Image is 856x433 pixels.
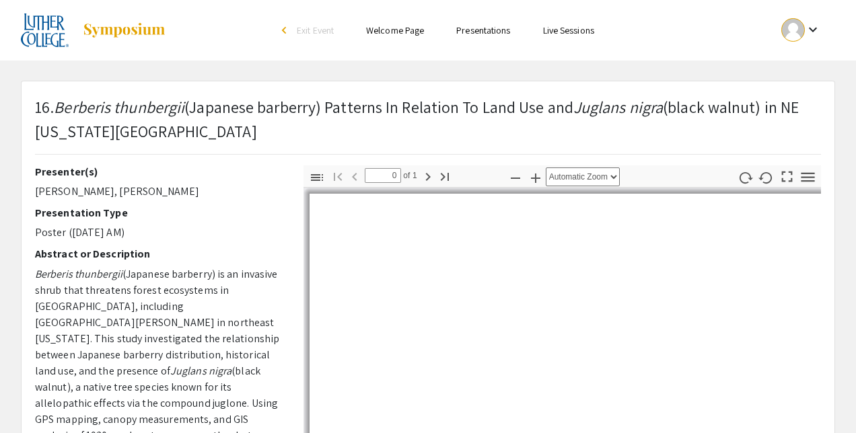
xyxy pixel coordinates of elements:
mat-icon: Expand account dropdown [805,22,821,38]
img: Symposium by ForagerOne [82,22,166,38]
button: Previous Page [343,166,366,186]
img: 2025 Experiential Learning Showcase [21,13,69,47]
p: Poster ([DATE] AM) [35,225,283,241]
span: of 1 [401,168,417,183]
button: Expand account dropdown [767,15,835,45]
em: Berberis thunbergii [35,267,122,281]
h2: Presenter(s) [35,165,283,178]
iframe: Chat [10,372,57,423]
select: Zoom [546,167,620,186]
button: Go to First Page [326,166,349,186]
h2: Abstract or Description [35,247,283,260]
button: Zoom Out [504,167,527,187]
input: Page [365,168,401,183]
button: Switch to Presentation Mode [776,165,799,185]
button: Rotate Counterclockwise [755,167,778,187]
a: Presentations [456,24,510,36]
a: Welcome Page [366,24,424,36]
a: 2025 Experiential Learning Showcase [21,13,166,47]
div: arrow_back_ios [282,26,290,34]
button: Rotate Clockwise [734,167,757,187]
em: Juglans nigra [573,96,663,118]
a: Live Sessions [543,24,594,36]
span: Exit Event [297,24,334,36]
button: Toggle Sidebar [306,167,328,187]
button: Next Page [417,166,439,186]
p: [PERSON_NAME], [PERSON_NAME] [35,184,283,200]
button: Zoom In [524,167,547,187]
p: 16. (Japanese barberry) Patterns In Relation To Land Use and (black walnut) in NE [US_STATE][GEOG... [35,95,821,143]
button: Go to Last Page [433,166,456,186]
em: Berberis thunbergii [54,96,184,118]
em: Juglans nigra [170,364,231,378]
button: Tools [797,167,820,187]
h2: Presentation Type [35,206,283,219]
